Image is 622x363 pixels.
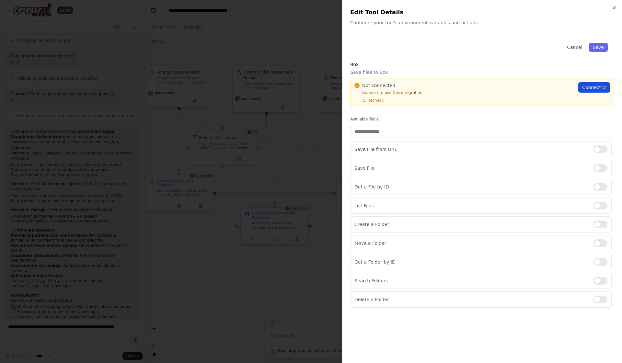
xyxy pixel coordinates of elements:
p: Get a File by ID [354,184,588,190]
span: Connect [582,84,601,91]
p: Create a Folder [354,221,588,228]
p: List Files [354,202,588,209]
button: Cancel [563,43,586,52]
p: Move a Folder [354,240,588,246]
p: Get a Folder by ID [354,259,588,265]
p: Delete a Folder [354,296,588,303]
p: Save File from URL [354,146,588,153]
p: Connect to use this integration [354,90,574,95]
p: Search Folders [354,278,588,284]
button: Save [589,43,608,52]
h2: Edit Tool Details [350,8,614,17]
h3: Box [350,61,614,68]
p: Save File [354,165,588,171]
p: Configure your tool's environment variables and actions. [350,19,614,26]
span: Recheck [367,98,384,103]
a: Connect [578,82,610,93]
label: Available Tools [350,117,614,122]
span: Not connected [362,82,395,89]
p: Save files to Box [350,69,614,75]
button: Recheck [354,98,384,103]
